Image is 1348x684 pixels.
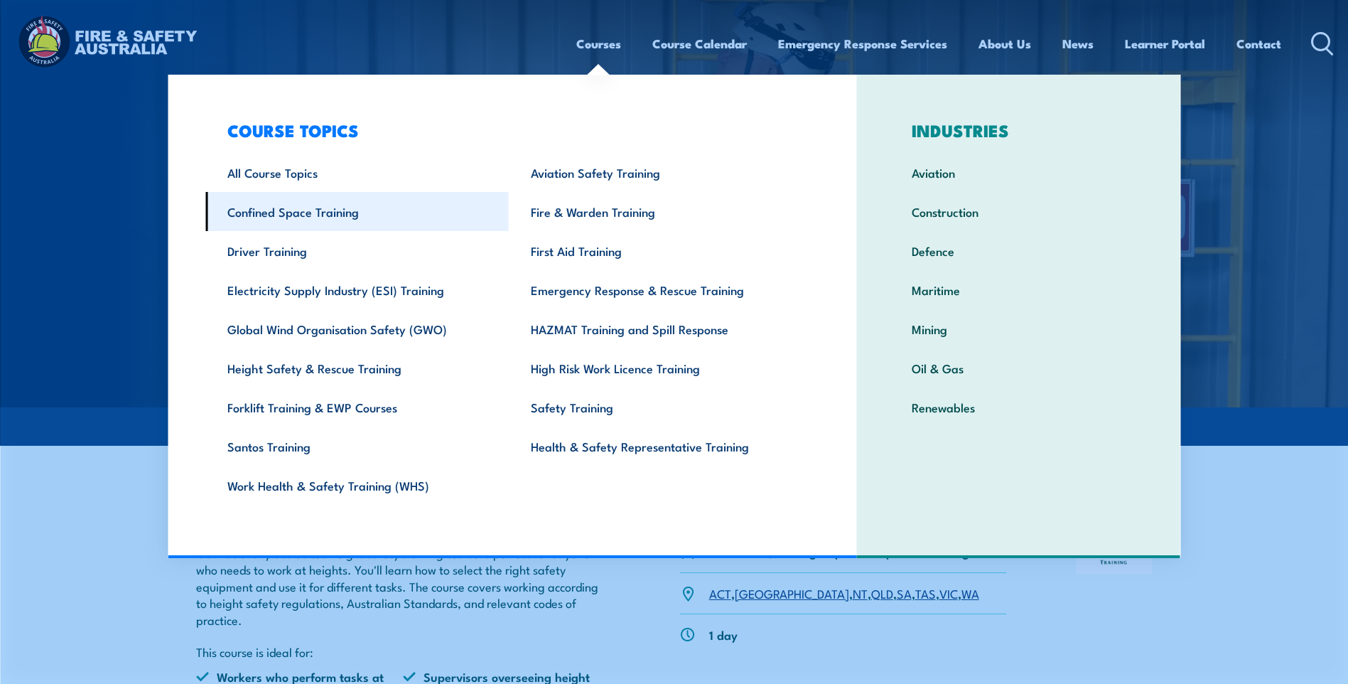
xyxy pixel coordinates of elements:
a: ACT [709,584,731,602]
a: Mining [890,309,1148,348]
a: Emergency Response & Rescue Training [509,270,812,309]
a: News [1062,25,1094,63]
a: Santos Training [205,427,509,466]
a: Fire & Warden Training [509,192,812,231]
a: Height Safety & Rescue Training [205,348,509,388]
a: High Risk Work Licence Training [509,348,812,388]
h3: COURSE TOPICS [205,120,812,140]
a: Electricity Supply Industry (ESI) Training [205,270,509,309]
p: 1 day [709,626,738,643]
a: Work Health & Safety Training (WHS) [205,466,509,505]
a: Maritime [890,270,1148,309]
a: VIC [939,584,958,602]
a: Safety Training [509,388,812,427]
a: Health & Safety Representative Training [509,427,812,466]
a: Forklift Training & EWP Courses [205,388,509,427]
a: NT [853,584,868,602]
a: Contact [1236,25,1281,63]
p: Individuals, Small groups or Corporate bookings [709,543,975,560]
a: Global Wind Organisation Safety (GWO) [205,309,509,348]
a: [GEOGRAPHIC_DATA] [735,584,849,602]
a: Driver Training [205,231,509,270]
a: Learner Portal [1125,25,1205,63]
p: , , , , , , , [709,585,979,602]
a: Confined Space Training [205,192,509,231]
a: First Aid Training [509,231,812,270]
a: All Course Topics [205,153,509,192]
a: TAS [915,584,936,602]
a: SA [897,584,912,602]
a: Course Calendar [652,25,747,63]
a: Aviation [890,153,1148,192]
a: QLD [871,584,893,602]
p: Our nationally accredited height safety training course is perfect for anyone who needs to work a... [196,545,611,628]
a: WA [961,584,979,602]
a: Defence [890,231,1148,270]
a: About Us [978,25,1031,63]
a: Construction [890,192,1148,231]
h3: INDUSTRIES [890,120,1148,140]
a: Oil & Gas [890,348,1148,388]
a: Aviation Safety Training [509,153,812,192]
a: HAZMAT Training and Spill Response [509,309,812,348]
a: Renewables [890,388,1148,427]
a: Courses [576,25,621,63]
a: Emergency Response Services [778,25,947,63]
p: This course is ideal for: [196,643,611,660]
